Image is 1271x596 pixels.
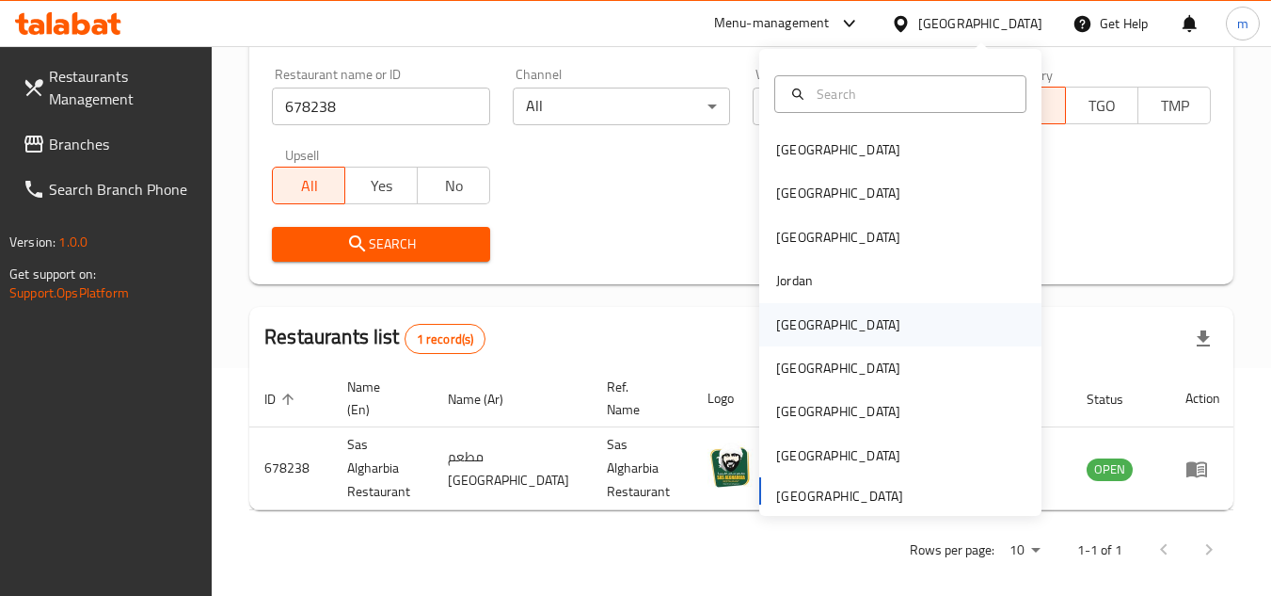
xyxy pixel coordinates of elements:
[910,539,994,562] p: Rows per page:
[776,445,900,466] div: [GEOGRAPHIC_DATA]
[1181,316,1226,362] div: Export file
[607,376,670,421] span: Ref. Name
[425,172,483,200] span: No
[776,401,900,422] div: [GEOGRAPHIC_DATA]
[249,370,1235,510] table: enhanced table
[1065,87,1138,124] button: TGO
[513,88,730,125] div: All
[592,427,692,510] td: Sas Algharbia Restaurant
[8,54,213,121] a: Restaurants Management
[692,370,777,427] th: Logo
[448,388,528,411] span: Name (Ar)
[264,388,300,411] span: ID
[1007,68,1054,81] label: Delivery
[1002,537,1047,565] div: Rows per page:
[918,13,1042,34] div: [GEOGRAPHIC_DATA]
[49,178,198,201] span: Search Branch Phone
[707,442,755,489] img: Sas Algharbia Restaurant
[405,330,485,348] span: 1 record(s)
[347,376,410,421] span: Name (En)
[809,84,1014,105] input: Search
[280,172,338,200] span: All
[58,230,87,254] span: 1.0.0
[8,167,213,212] a: Search Branch Phone
[433,427,592,510] td: مطعم [GEOGRAPHIC_DATA]
[332,427,433,510] td: Sas Algharbia Restaurant
[776,314,900,335] div: [GEOGRAPHIC_DATA]
[9,281,129,305] a: Support.OpsPlatform
[49,133,198,155] span: Branches
[1087,459,1133,481] div: OPEN
[8,121,213,167] a: Branches
[1137,87,1211,124] button: TMP
[49,65,198,110] span: Restaurants Management
[753,88,970,125] div: All
[287,233,474,256] span: Search
[1237,13,1248,34] span: m
[272,227,489,262] button: Search
[1087,388,1148,411] span: Status
[285,148,320,161] label: Upsell
[776,139,900,160] div: [GEOGRAPHIC_DATA]
[776,183,900,203] div: [GEOGRAPHIC_DATA]
[1146,92,1203,120] span: TMP
[1087,459,1133,480] span: OPEN
[272,23,1211,51] h2: Restaurant search
[1170,370,1235,427] th: Action
[776,270,813,291] div: Jordan
[1073,92,1131,120] span: TGO
[249,427,332,510] td: 678238
[405,324,486,354] div: Total records count
[1185,458,1220,480] div: Menu
[9,262,96,286] span: Get support on:
[264,323,485,354] h2: Restaurants list
[272,88,489,125] input: Search for restaurant name or ID..
[714,12,830,35] div: Menu-management
[776,358,900,379] div: [GEOGRAPHIC_DATA]
[272,167,345,204] button: All
[417,167,490,204] button: No
[776,227,900,248] div: [GEOGRAPHIC_DATA]
[353,172,410,200] span: Yes
[1077,539,1122,562] p: 1-1 of 1
[9,230,56,254] span: Version:
[344,167,418,204] button: Yes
